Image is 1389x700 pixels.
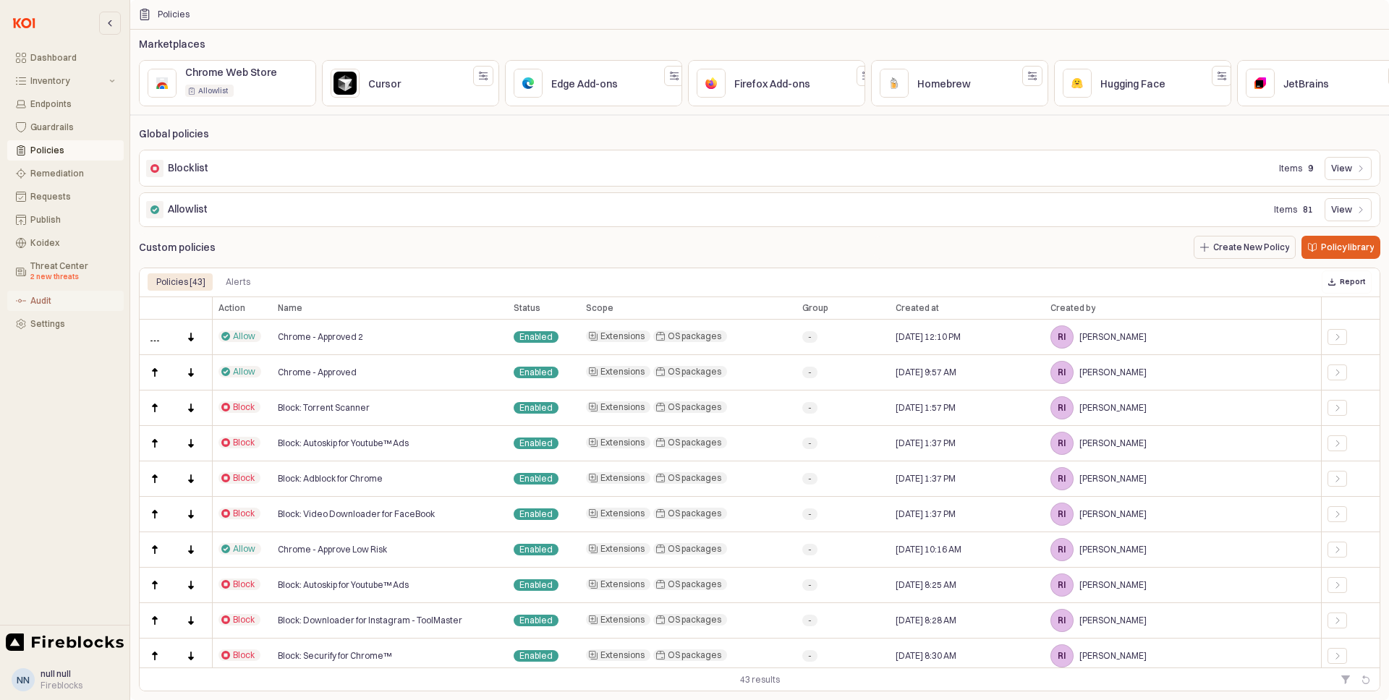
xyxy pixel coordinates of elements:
[30,319,115,329] div: Settings
[519,544,553,555] span: Enabled
[30,261,115,283] div: Threat Center
[1283,77,1385,92] p: JetBrains
[1079,331,1147,343] span: [PERSON_NAME]
[896,615,956,626] span: [DATE] 8:28 AM
[30,296,115,306] div: Audit
[233,508,255,519] span: Block
[1051,574,1073,596] span: RI
[30,192,115,202] div: Requests
[233,472,255,484] span: Block
[1194,236,1296,259] button: Create New Policy
[1303,203,1313,216] p: 81
[233,366,255,377] span: Allow
[1357,671,1375,688] button: Refresh
[668,401,721,413] span: OS packages
[519,331,553,343] span: Enabled
[896,302,939,314] span: Created at
[30,168,115,179] div: Remediation
[1337,671,1354,688] button: Filter
[896,508,956,520] span: [DATE] 1:37 PM
[168,161,208,176] p: Blocklist
[1331,163,1352,174] p: View
[12,668,35,691] button: nn
[896,544,961,555] span: [DATE] 10:16 AM
[198,85,228,97] div: Allowlist
[1079,437,1147,449] span: [PERSON_NAME]
[600,579,645,590] span: Extensions
[1340,277,1365,286] p: Report
[896,473,956,485] span: [DATE] 1:37 PM
[896,367,956,378] span: [DATE] 9:57 AM
[1325,198,1372,221] button: View
[1331,204,1352,215] p: View
[1322,270,1372,294] button: Report
[1079,367,1147,378] span: [PERSON_NAME]
[226,273,250,291] div: Alerts
[519,615,553,626] span: Enabled
[668,472,721,484] span: OS packages
[139,240,216,255] p: Custom policies
[278,402,370,414] span: Block: Torrent Scanner
[668,366,721,377] span: OS packages
[808,579,812,591] span: -
[600,472,645,484] span: Extensions
[218,302,245,314] span: Action
[278,650,391,662] span: Block: Securify for Chrome™
[896,579,956,591] span: [DATE] 8:25 AM
[139,667,1380,691] div: Table toolbar
[668,437,721,448] span: OS packages
[1321,242,1374,253] p: Policy library
[1079,615,1147,626] span: [PERSON_NAME]
[233,401,255,413] span: Block
[148,273,214,291] div: Policies [43]
[802,302,828,314] span: Group
[600,543,645,555] span: Extensions
[233,543,255,555] span: Allow
[278,367,357,378] span: Chrome - Approved
[600,366,645,377] span: Extensions
[808,544,812,555] span: -
[7,163,124,184] button: Remediation
[1079,544,1147,555] span: [PERSON_NAME]
[7,314,124,334] button: Settings
[7,210,124,230] button: Publish
[7,140,124,161] button: Policies
[668,579,721,590] span: OS packages
[278,437,409,449] span: Block: Autoskip for Youtube™ Ads
[808,615,812,626] span: -
[551,77,661,92] p: Edge Add-ons
[600,649,645,661] span: Extensions
[514,302,540,314] span: Status
[1274,203,1297,216] p: Items
[896,402,956,414] span: [DATE] 1:57 PM
[808,508,812,520] span: -
[233,614,255,626] span: Block
[600,401,645,413] span: Extensions
[7,117,124,137] button: Guardrails
[185,65,320,80] p: Chrome Web Store
[158,9,190,20] div: Policies
[1079,579,1147,591] span: [PERSON_NAME]
[808,402,812,414] span: -
[278,302,302,314] span: Name
[233,330,255,342] span: Allow
[30,99,115,109] div: Endpoints
[168,202,208,217] p: Allowlist
[519,508,553,520] span: Enabled
[519,437,553,449] span: Enabled
[30,215,115,225] div: Publish
[808,473,812,485] span: -
[808,331,812,343] span: -
[808,367,812,378] span: -
[17,673,30,687] div: nn
[41,680,82,691] div: Fireblocks
[278,579,409,591] span: Block: Autoskip for Youtube™ Ads
[139,127,1389,142] p: Global policies
[7,256,124,288] button: Threat Center
[1051,326,1073,348] span: RI
[233,649,255,661] span: Block
[30,145,115,155] div: Policies
[30,238,115,248] div: Koidex
[1079,650,1147,662] span: [PERSON_NAME]
[7,48,124,68] button: Dashboard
